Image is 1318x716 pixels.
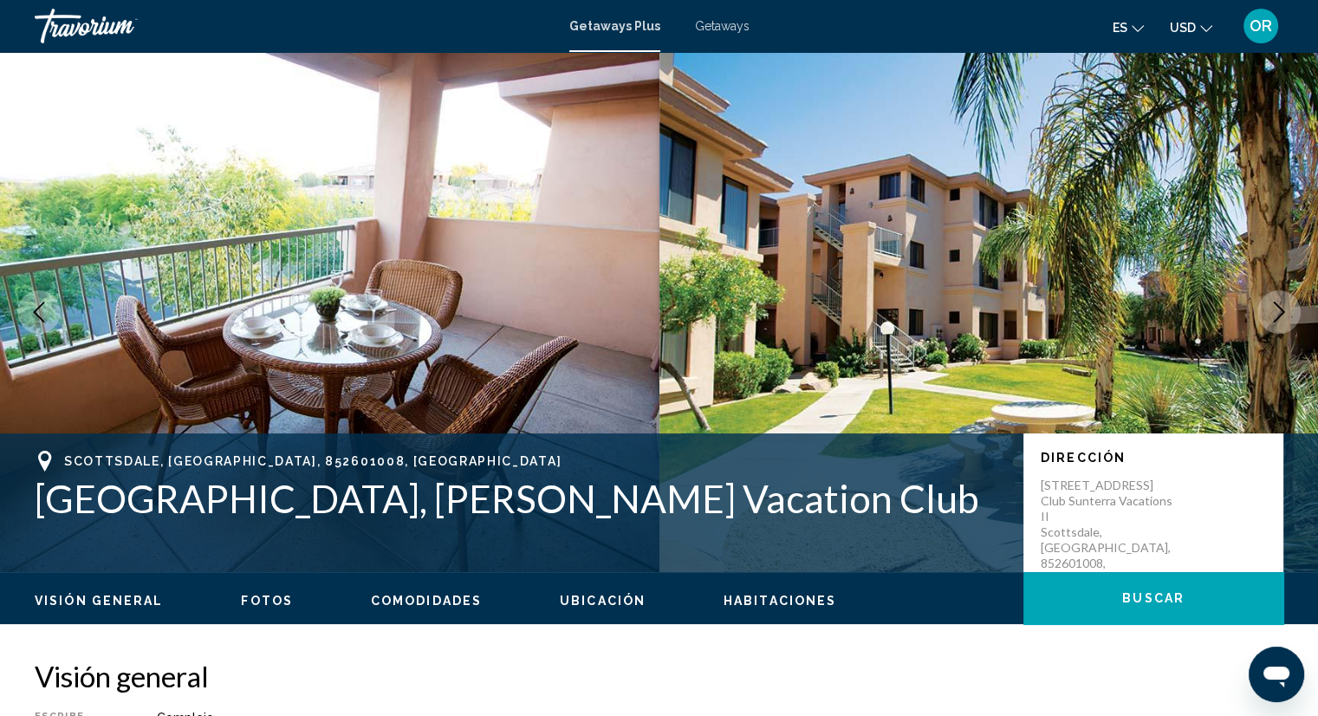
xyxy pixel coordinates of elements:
p: [STREET_ADDRESS] Club Sunterra Vacations II Scottsdale, [GEOGRAPHIC_DATA], 852601008, [GEOGRAPHIC... [1041,478,1179,587]
button: Comodidades [371,593,482,609]
span: es [1113,21,1127,35]
a: Getaways Plus [569,19,660,33]
button: User Menu [1238,8,1283,44]
span: Habitaciones [724,594,836,608]
button: Change currency [1170,15,1212,40]
span: Buscar [1122,592,1185,606]
button: Visión general [35,593,163,609]
button: Ubicación [560,593,646,609]
button: Fotos [241,593,293,609]
button: Next image [1257,290,1301,334]
p: Dirección [1041,451,1266,465]
button: Buscar [1023,572,1283,624]
button: Previous image [17,290,61,334]
span: Scottsdale, [GEOGRAPHIC_DATA], 852601008, [GEOGRAPHIC_DATA] [64,454,562,468]
button: Habitaciones [724,593,836,609]
span: Fotos [241,594,293,608]
h1: [GEOGRAPHIC_DATA], [PERSON_NAME] Vacation Club [35,476,1006,521]
a: Getaways [695,19,750,33]
h2: Visión general [35,659,1283,693]
span: Comodidades [371,594,482,608]
button: Change language [1113,15,1144,40]
iframe: Button to launch messaging window [1249,647,1304,702]
span: Ubicación [560,594,646,608]
a: Travorium [35,9,552,43]
span: OR [1250,17,1272,35]
span: Visión general [35,594,163,608]
span: USD [1170,21,1196,35]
